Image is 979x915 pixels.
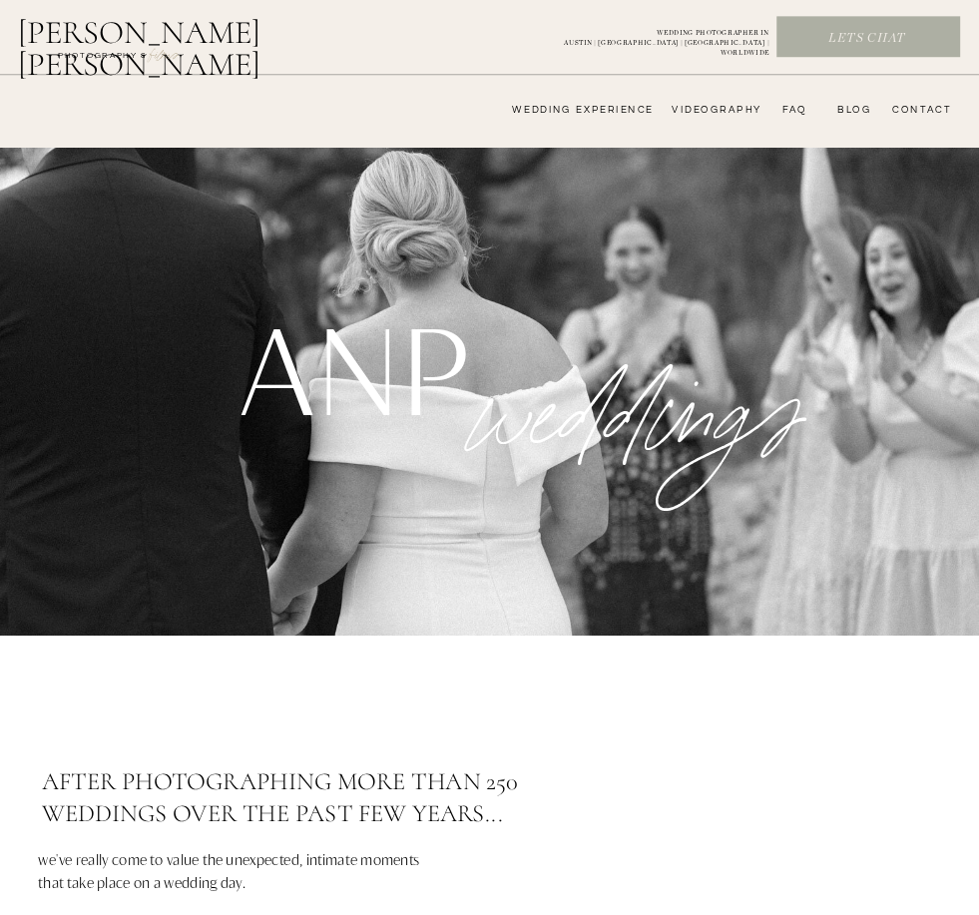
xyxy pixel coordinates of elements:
a: wedding experience [490,104,654,117]
h1: anp [240,306,461,425]
p: WEDDING PHOTOGRAPHER IN AUSTIN | [GEOGRAPHIC_DATA] | [GEOGRAPHIC_DATA] | WORLDWIDE [538,29,769,47]
a: [PERSON_NAME] [PERSON_NAME] [18,16,345,55]
h2: After photographing more than 250 weddings over the past few years... [42,765,560,866]
p: WEDDINGS [443,281,849,401]
a: photography & [49,50,156,70]
a: FILMs [134,44,194,64]
a: WEDDING PHOTOGRAPHER INAUSTIN | [GEOGRAPHIC_DATA] | [GEOGRAPHIC_DATA] | WORLDWIDE [538,29,769,47]
a: bLog [831,104,871,117]
a: videography [668,104,762,117]
a: Lets chat [777,29,957,47]
a: CONTACT [887,104,951,117]
a: FAQ [774,104,807,117]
